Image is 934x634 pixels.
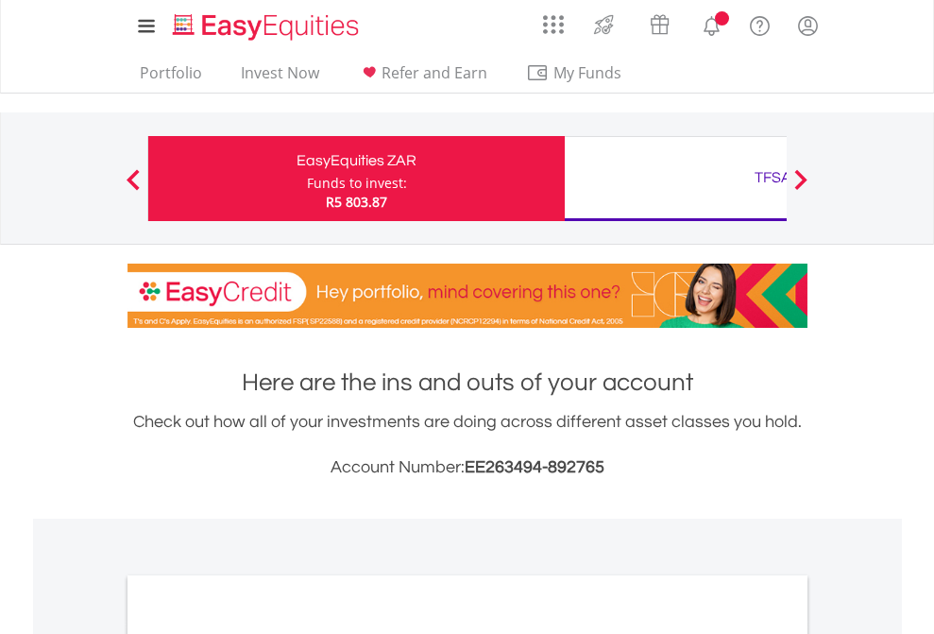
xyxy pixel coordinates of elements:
span: My Funds [526,60,650,85]
img: thrive-v2.svg [588,9,620,40]
img: EasyCredit Promotion Banner [127,264,807,328]
span: Refer and Earn [382,62,487,83]
div: Funds to invest: [307,174,407,193]
img: grid-menu-icon.svg [543,14,564,35]
a: FAQ's and Support [736,5,784,43]
h3: Account Number: [127,454,807,481]
a: Refer and Earn [350,63,495,93]
div: EasyEquities ZAR [160,147,553,174]
a: Home page [165,5,366,43]
a: My Profile [784,5,832,46]
a: Vouchers [632,5,688,40]
a: Notifications [688,5,736,43]
h1: Here are the ins and outs of your account [127,366,807,400]
div: Check out how all of your investments are doing across different asset classes you hold. [127,409,807,481]
img: EasyEquities_Logo.png [169,11,366,43]
span: R5 803.87 [326,193,387,211]
a: AppsGrid [531,5,576,35]
button: Next [782,179,820,197]
a: Portfolio [132,63,210,93]
a: Invest Now [233,63,327,93]
span: EE263494-892765 [465,458,604,476]
button: Previous [114,179,152,197]
img: vouchers-v2.svg [644,9,675,40]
